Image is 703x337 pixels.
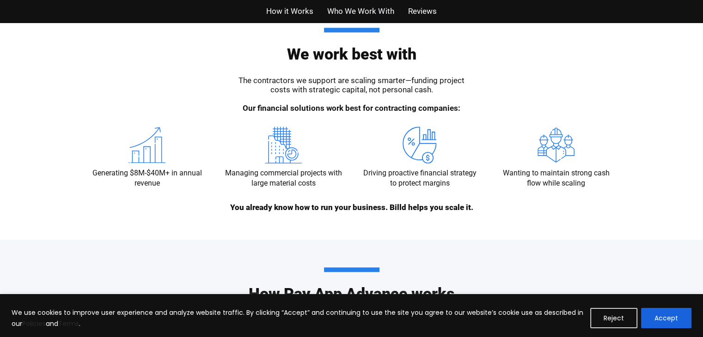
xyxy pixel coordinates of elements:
[408,5,436,18] a: Reviews
[497,168,615,189] p: Wanting to maintain strong cash flow while scaling
[327,5,394,18] a: Who We Work With
[225,168,342,189] p: Managing commercial projects with large material costs
[58,319,79,328] a: Terms
[88,168,206,189] p: Generating $8M-$40M+ in annual revenue
[12,307,583,329] p: We use cookies to improve user experience and analyze website traffic. By clicking “Accept” and c...
[22,319,46,328] a: Policies
[249,267,454,301] h2: How Pay App Advance works
[641,308,691,328] button: Accept
[243,103,460,113] b: Our financial solutions work best for contracting companies:
[88,28,615,62] h2: We work best with
[266,5,313,18] a: How it Works
[590,308,637,328] button: Reject
[190,203,513,212] div: You already know how to run your business. Billd helps you scale it.
[236,76,467,113] div: The contractors we support are scaling smarter—funding project costs with strategic capital, not ...
[361,168,479,189] p: Driving proactive financial strategy to protect margins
